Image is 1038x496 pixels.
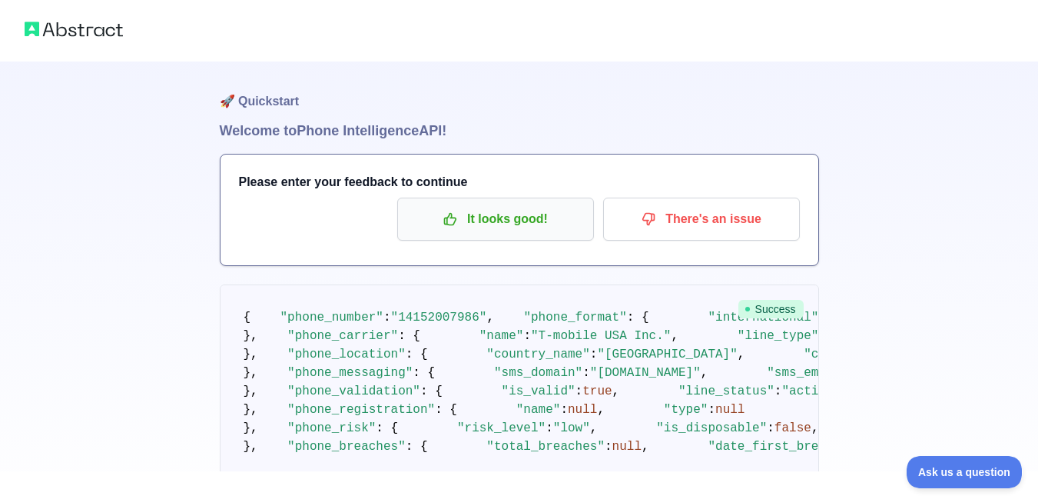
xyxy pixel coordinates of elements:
span: : { [435,403,457,417]
span: "phone_registration" [287,403,435,417]
span: , [811,421,819,435]
span: "line_status" [678,384,774,398]
span: : { [627,311,649,325]
span: "phone_validation" [287,384,420,398]
span: "phone_number" [280,311,383,325]
span: , [671,329,678,343]
span: true [582,384,612,398]
span: : [546,421,553,435]
span: "total_breaches" [486,440,605,454]
span: : { [406,440,428,454]
span: null [715,403,745,417]
span: , [612,384,620,398]
span: "phone_risk" [287,421,376,435]
button: It looks good! [397,198,594,241]
span: : { [420,384,443,398]
span: : [605,440,612,454]
span: , [701,366,708,380]
span: "phone_carrier" [287,329,398,343]
span: { [244,311,251,325]
p: It looks good! [409,206,582,232]
span: : [582,366,590,380]
span: "low" [553,421,590,435]
span: : [383,311,391,325]
h3: Please enter your feedback to continue [239,173,800,191]
span: "name" [516,403,561,417]
span: "phone_location" [287,348,406,361]
h1: 🚀 Quickstart [220,62,819,120]
span: "international" [708,311,818,325]
span: : [523,329,531,343]
span: "[DOMAIN_NAME]" [590,366,701,380]
span: : [767,421,774,435]
span: : { [406,348,428,361]
span: "sms_domain" [494,366,582,380]
span: "type" [664,403,708,417]
span: null [568,403,597,417]
span: : { [376,421,398,435]
span: "is_disposable" [656,421,767,435]
span: null [612,440,642,454]
span: "phone_messaging" [287,366,413,380]
h1: Welcome to Phone Intelligence API! [220,120,819,141]
span: : { [413,366,435,380]
span: "active" [781,384,841,398]
span: "[GEOGRAPHIC_DATA]" [597,348,737,361]
span: , [642,440,649,454]
span: , [738,348,745,361]
p: There's an issue [615,206,788,232]
span: "line_type" [738,329,819,343]
span: : [575,384,583,398]
iframe: Toggle Customer Support [907,456,1023,488]
span: "country_code" [804,348,907,361]
span: "country_name" [486,348,589,361]
span: : [560,403,568,417]
span: "14152007986" [391,311,487,325]
span: "phone_breaches" [287,440,406,454]
span: "date_first_breached" [708,440,863,454]
span: , [486,311,494,325]
span: Success [738,300,804,318]
span: "name" [479,329,524,343]
img: Abstract logo [25,18,123,40]
span: "is_valid" [502,384,575,398]
span: , [597,403,605,417]
span: "T-mobile USA Inc." [531,329,671,343]
button: There's an issue [603,198,800,241]
span: "sms_email" [767,366,848,380]
span: "risk_level" [457,421,546,435]
span: "phone_format" [523,311,626,325]
span: : { [398,329,420,343]
span: , [590,421,598,435]
span: false [774,421,811,435]
span: : [590,348,598,361]
span: : [774,384,782,398]
span: : [708,403,715,417]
